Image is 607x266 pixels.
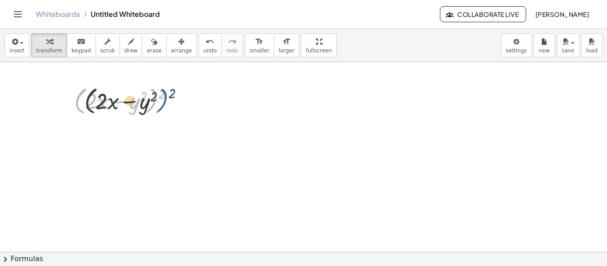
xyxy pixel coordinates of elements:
button: redoredo [221,33,243,57]
button: new [534,33,555,57]
button: format_sizesmaller [245,33,274,57]
span: load [586,48,598,54]
span: larger [279,48,294,54]
span: draw [124,48,138,54]
span: arrange [171,48,192,54]
span: smaller [250,48,269,54]
button: insert [4,33,29,57]
button: erase [142,33,166,57]
button: format_sizelarger [274,33,299,57]
span: redo [226,48,238,54]
button: [PERSON_NAME] [528,6,596,22]
span: insert [9,48,24,54]
i: redo [228,36,236,47]
span: scrub [100,48,115,54]
button: draw [120,33,143,57]
span: new [539,48,550,54]
span: [PERSON_NAME] [535,10,589,18]
button: fullscreen [301,33,336,57]
i: format_size [282,36,291,47]
button: settings [501,33,532,57]
button: keyboardkeypad [67,33,96,57]
span: transform [36,48,62,54]
button: scrub [96,33,120,57]
span: erase [147,48,161,54]
span: keypad [72,48,91,54]
span: save [562,48,574,54]
button: transform [31,33,67,57]
i: keyboard [77,36,85,47]
span: settings [506,48,527,54]
button: Collaborate Live [440,6,526,22]
span: fullscreen [306,48,331,54]
i: format_size [255,36,264,47]
i: undo [206,36,214,47]
button: undoundo [199,33,222,57]
button: Toggle navigation [11,7,25,21]
span: undo [204,48,217,54]
button: load [581,33,603,57]
button: arrange [166,33,197,57]
button: save [557,33,579,57]
span: Collaborate Live [447,10,519,18]
a: Whiteboards [36,10,80,19]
